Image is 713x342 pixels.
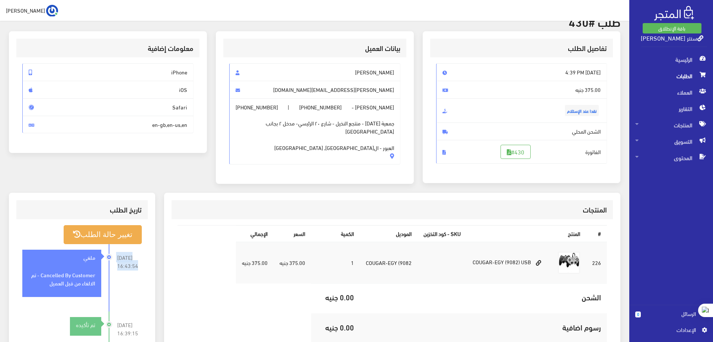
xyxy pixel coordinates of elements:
[46,5,58,17] img: ...
[635,117,707,133] span: المنتجات
[635,311,641,317] span: 0
[629,150,713,166] a: المحتوى
[22,45,194,52] h3: معلومات إضافية
[635,326,707,338] a: اﻹعدادات
[629,84,713,100] a: العملاء
[635,51,707,68] span: الرئيسية
[317,323,354,331] h5: 0.00 جنيه
[299,103,342,111] span: [PHONE_NUMBER]
[117,253,142,270] span: [DATE] 16:43:54
[311,242,360,284] td: 1
[366,323,601,331] h5: رسوم اضافية
[360,242,418,284] td: COUGAR-EGY (9082
[635,84,707,100] span: العملاء
[643,23,701,33] a: باقة الإنطلاق
[436,63,607,81] span: [DATE] 4:39 PM
[229,45,400,52] h3: بيانات العميل
[635,150,707,166] span: المحتوى
[586,242,607,284] td: 226
[586,226,607,242] th: #
[22,206,142,213] h3: تاريخ الطلب
[629,51,713,68] a: الرئيسية
[436,122,607,140] span: الشحن المحلي
[274,242,311,284] td: 375.00 جنيه
[635,100,707,117] span: التقارير
[436,45,607,52] h3: تفاصيل الطلب
[22,116,194,134] span: en-gb,en-us,en
[229,98,400,164] span: [PERSON_NAME] - |
[9,15,620,28] h2: طلب #430
[22,81,194,99] span: iOS
[317,293,354,301] h5: 0.00 جنيه
[22,98,194,116] span: Safari
[274,226,311,242] th: السعر
[635,310,707,326] a: 0 الرسائل
[117,321,142,337] span: [DATE] 16:39:15
[641,326,696,334] span: اﻹعدادات
[654,6,694,20] img: .
[229,81,400,99] span: [PERSON_NAME][EMAIL_ADDRESS][DOMAIN_NAME]
[70,321,101,329] div: تم تأكيده
[178,206,607,213] h3: المنتجات
[6,4,58,16] a: ... [PERSON_NAME]
[635,133,707,150] span: التسويق
[635,68,707,84] span: الطلبات
[366,293,601,301] h5: الشحن
[565,105,599,116] span: نقدا عند الإستلام
[629,68,713,84] a: الطلبات
[236,103,278,111] span: [PHONE_NUMBER]
[467,226,586,242] th: المنتج
[641,32,703,43] a: سنتر [PERSON_NAME]
[467,242,552,284] td: COUGAR-EGY (9082) USB
[236,242,274,284] td: 375.00 جنيه
[236,226,274,242] th: اﻹجمالي
[360,226,418,242] th: الموديل
[22,63,194,81] span: iPhone
[436,81,607,99] span: 375.00 جنيه
[418,226,467,242] th: SKU - كود التخزين
[6,6,45,15] span: [PERSON_NAME]
[501,145,531,159] a: #430
[629,117,713,133] a: المنتجات
[83,253,95,261] strong: ملغي
[9,291,37,319] iframe: Drift Widget Chat Controller
[236,111,394,152] span: جمعية [DATE] - منتجع النخيل - شارع ٢٠ الرئيسي- مدخل ٢ بجانب [GEOGRAPHIC_DATA] العبور - ال[GEOGRAP...
[311,226,360,242] th: الكمية
[229,63,400,81] span: [PERSON_NAME]
[64,225,142,244] button: تغيير حالة الطلب
[31,271,95,287] strong: Cancelled By Customer - تم الالغاء من قبل العميل
[436,140,607,164] span: الفاتورة
[647,310,696,318] span: الرسائل
[629,100,713,117] a: التقارير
